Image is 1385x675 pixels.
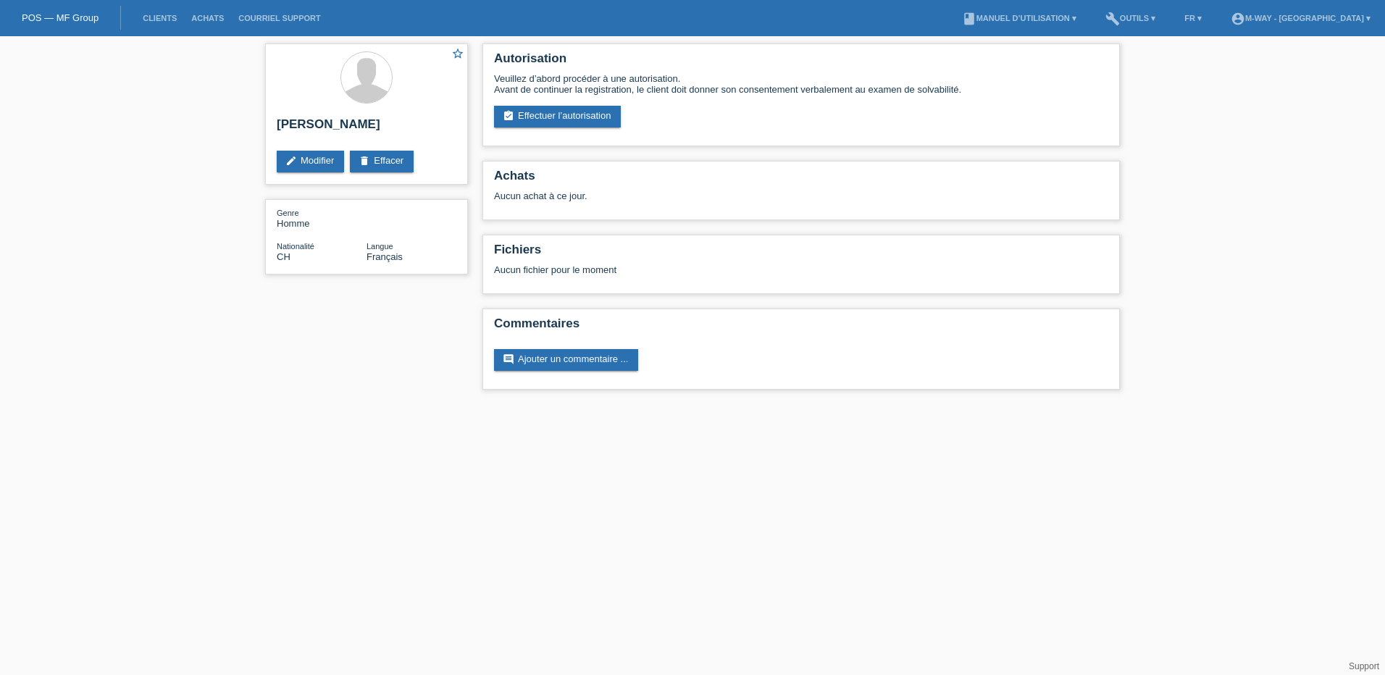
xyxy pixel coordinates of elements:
a: assignment_turned_inEffectuer l’autorisation [494,106,621,127]
div: Aucun achat à ce jour. [494,190,1108,212]
h2: Fichiers [494,243,1108,264]
i: build [1105,12,1120,26]
a: FR ▾ [1177,14,1209,22]
h2: Commentaires [494,316,1108,338]
span: Genre [277,209,299,217]
i: account_circle [1231,12,1245,26]
a: Courriel Support [231,14,327,22]
a: buildOutils ▾ [1098,14,1163,22]
a: Clients [135,14,184,22]
span: Nationalité [277,242,314,251]
a: bookManuel d’utilisation ▾ [955,14,1084,22]
h2: Achats [494,169,1108,190]
a: commentAjouter un commentaire ... [494,349,638,371]
i: delete [359,155,370,167]
span: Langue [367,242,393,251]
span: Suisse [277,251,290,262]
i: star_border [451,47,464,60]
a: account_circlem-way - [GEOGRAPHIC_DATA] ▾ [1223,14,1378,22]
i: book [962,12,976,26]
a: star_border [451,47,464,62]
span: Français [367,251,403,262]
h2: Autorisation [494,51,1108,73]
div: Homme [277,207,367,229]
a: Achats [184,14,231,22]
i: assignment_turned_in [503,110,514,122]
a: editModifier [277,151,344,172]
h2: [PERSON_NAME] [277,117,456,139]
a: deleteEffacer [350,151,414,172]
div: Veuillez d’abord procéder à une autorisation. Avant de continuer la registration, le client doit ... [494,73,1108,95]
a: Support [1349,661,1379,671]
div: Aucun fichier pour le moment [494,264,937,275]
a: POS — MF Group [22,12,99,23]
i: edit [285,155,297,167]
i: comment [503,353,514,365]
